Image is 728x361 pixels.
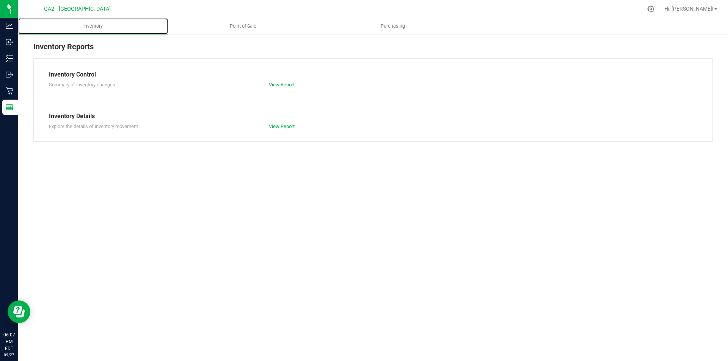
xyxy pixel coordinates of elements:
[3,331,15,352] p: 06:07 PM EDT
[73,23,113,30] span: Inventory
[269,82,295,88] a: View Report
[370,23,415,30] span: Purchasing
[3,352,15,358] p: 09/27
[6,71,13,78] inline-svg: Outbound
[44,6,111,12] span: GA2 - [GEOGRAPHIC_DATA]
[49,82,115,88] span: Summary of inventory changes
[6,38,13,46] inline-svg: Inbound
[664,6,714,12] span: Hi, [PERSON_NAME]!
[168,18,318,34] a: Point of Sale
[646,5,656,13] div: Manage settings
[269,123,295,129] a: View Report
[18,18,168,34] a: Inventory
[6,103,13,111] inline-svg: Reports
[6,22,13,30] inline-svg: Analytics
[49,123,138,129] span: Explore the details of inventory movement
[220,23,267,30] span: Point of Sale
[49,112,697,121] div: Inventory Details
[318,18,468,34] a: Purchasing
[6,87,13,95] inline-svg: Retail
[49,70,697,79] div: Inventory Control
[33,41,713,58] div: Inventory Reports
[8,300,30,323] iframe: Resource center
[6,55,13,62] inline-svg: Inventory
